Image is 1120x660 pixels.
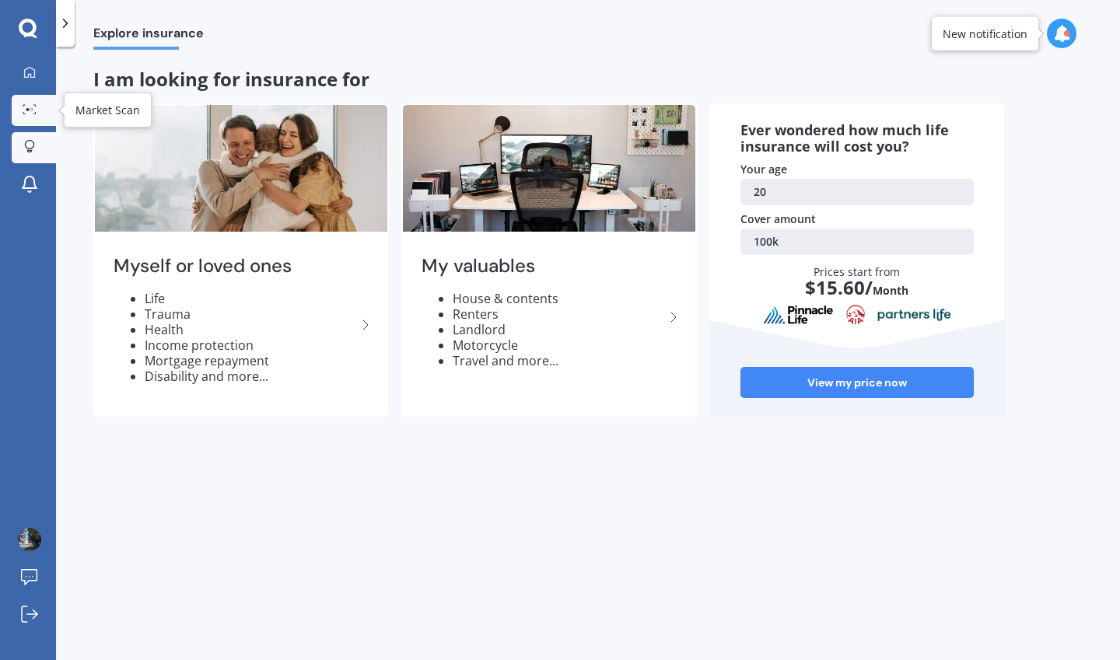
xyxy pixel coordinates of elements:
div: Market Scan [75,103,140,118]
span: Month [873,283,908,298]
li: Health [145,322,356,337]
li: Mortgage repayment [145,353,356,368]
img: pinnacle [763,305,835,325]
div: Cover amount [740,211,974,227]
li: Landlord [453,322,664,337]
img: partnersLife [877,308,952,322]
img: ACg8ocKBlWfL_WvnPOJEvtcue87WcbNNDCLIP1Wlism5rFQfTL6buqGA=s96-c [18,528,41,551]
a: 100k [740,229,974,255]
div: Your age [740,162,974,177]
img: My valuables [403,105,695,232]
a: 20 [740,179,974,205]
li: Travel and more... [453,353,664,368]
div: New notification [943,26,1027,41]
h2: My valuables [422,254,664,278]
div: Ever wondered how much life insurance will cost you? [740,122,974,155]
li: Renters [453,306,664,322]
span: I am looking for insurance for [93,66,369,92]
img: Myself or loved ones [95,105,387,232]
li: Trauma [145,306,356,322]
span: Explore insurance [93,26,204,47]
span: $ 15.60 / [805,274,873,300]
h2: Myself or loved ones [114,254,356,278]
div: Prices start from [757,264,958,313]
img: aia [846,305,865,325]
li: House & contents [453,291,664,306]
li: Income protection [145,337,356,353]
li: Motorcycle [453,337,664,353]
a: View my price now [740,367,974,398]
li: Life [145,291,356,306]
li: Disability and more... [145,368,356,384]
